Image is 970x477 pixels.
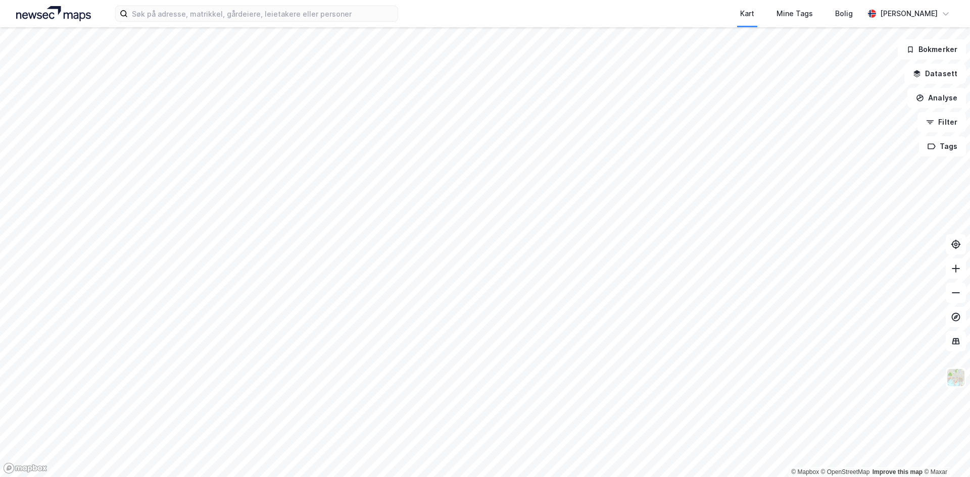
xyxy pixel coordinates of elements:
div: Bolig [835,8,853,20]
div: Kontrollprogram for chat [919,429,970,477]
input: Søk på adresse, matrikkel, gårdeiere, leietakere eller personer [128,6,398,21]
img: logo.a4113a55bc3d86da70a041830d287a7e.svg [16,6,91,21]
div: Kart [740,8,754,20]
div: Mine Tags [777,8,813,20]
div: [PERSON_NAME] [880,8,938,20]
iframe: Chat Widget [919,429,970,477]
